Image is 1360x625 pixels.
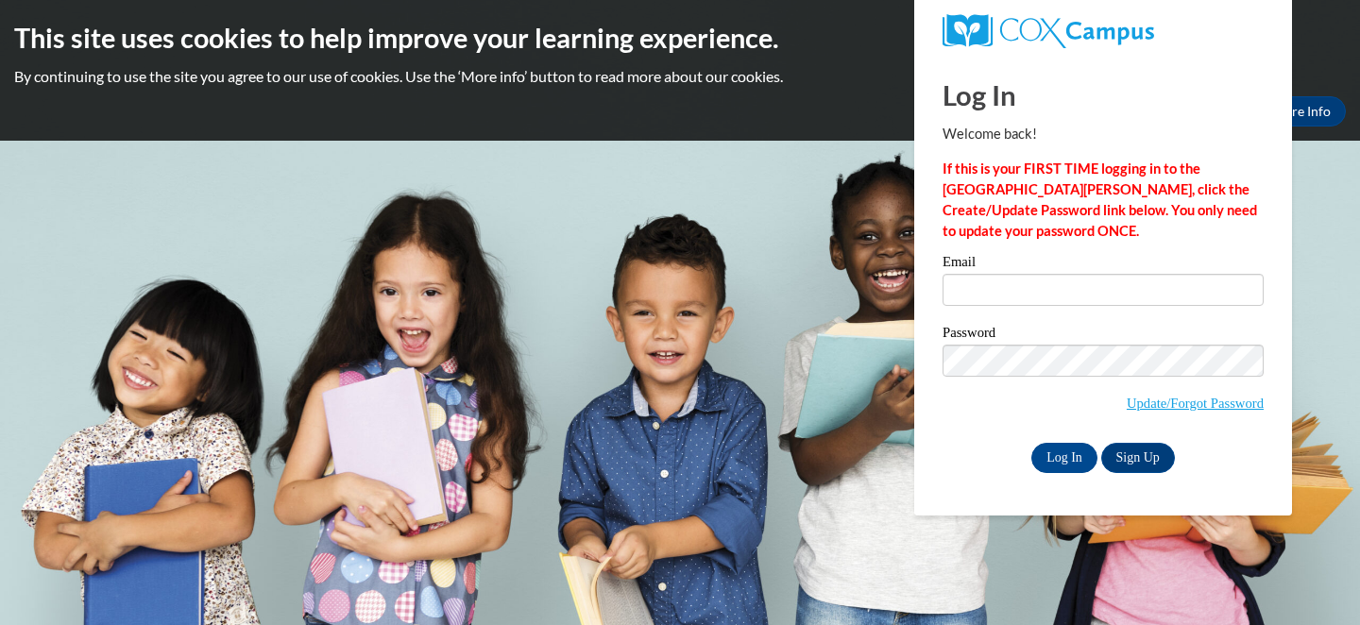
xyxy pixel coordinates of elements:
p: Welcome back! [943,124,1264,144]
h2: This site uses cookies to help improve your learning experience. [14,19,1346,57]
a: Sign Up [1101,443,1175,473]
a: More Info [1257,96,1346,127]
img: COX Campus [943,14,1154,48]
h1: Log In [943,76,1264,114]
label: Password [943,326,1264,345]
strong: If this is your FIRST TIME logging in to the [GEOGRAPHIC_DATA][PERSON_NAME], click the Create/Upd... [943,160,1257,239]
a: COX Campus [943,14,1264,48]
a: Update/Forgot Password [1127,396,1264,411]
p: By continuing to use the site you agree to our use of cookies. Use the ‘More info’ button to read... [14,66,1346,87]
label: Email [943,255,1264,274]
input: Log In [1031,443,1097,473]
